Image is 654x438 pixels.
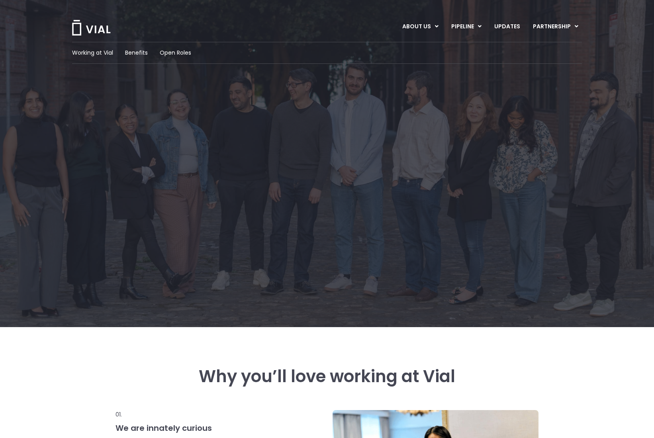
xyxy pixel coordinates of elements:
a: PARTNERSHIPMenu Toggle [527,20,585,34]
h3: We are innately curious [116,423,300,433]
h3: Why you’ll love working at Vial [116,367,538,386]
a: Working at Vial [72,49,113,57]
a: Open Roles [160,49,191,57]
a: ABOUT USMenu Toggle [396,20,444,34]
a: PIPELINEMenu Toggle [445,20,488,34]
img: Vial Logo [71,20,111,36]
a: Benefits [125,49,148,57]
p: 01. [116,410,300,419]
a: UPDATES [488,20,526,34]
